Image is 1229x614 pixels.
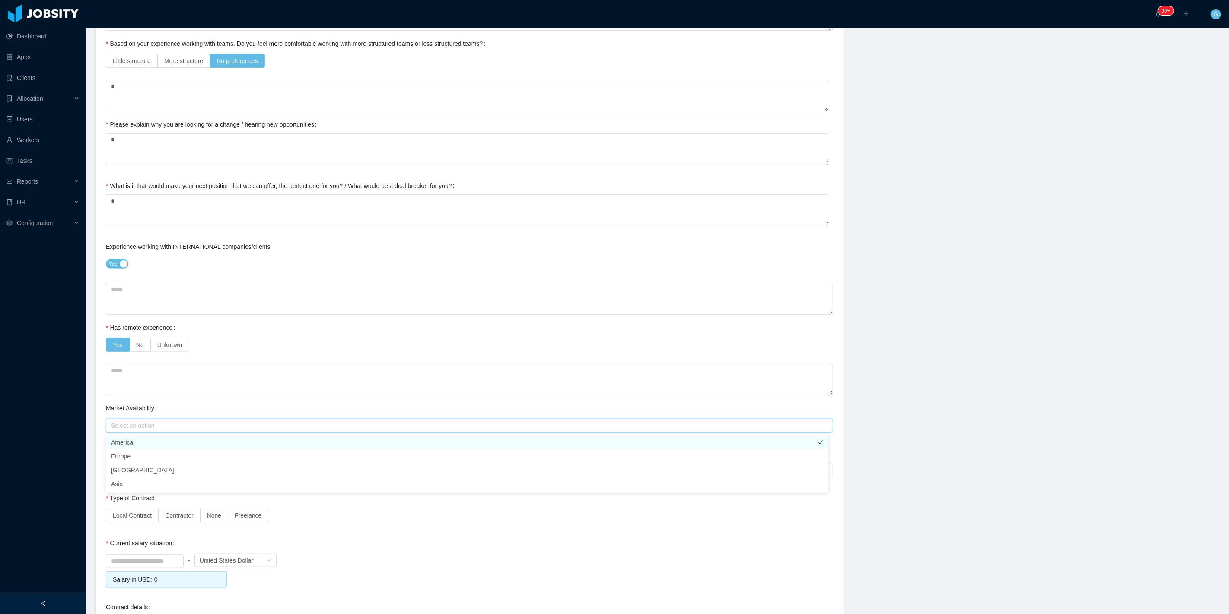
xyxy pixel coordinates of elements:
[106,540,178,547] label: Current salary situation
[157,341,182,348] span: Unknown
[6,131,80,149] a: icon: userWorkers
[113,512,152,519] span: Local Contract
[1158,6,1174,15] sup: 218
[188,552,190,569] div: -
[17,95,43,102] span: Allocation
[106,243,276,250] label: Experience working with INTERNATIONAL companies/clients
[113,576,157,583] span: Salary in USD: 0
[106,477,828,491] li: Asia
[106,182,458,189] label: What is it that would make your next position that we can offer, the perfect one for you? / What ...
[106,133,828,165] textarea: Please explain why you are looking for a change / hearing new opportunities
[6,199,13,205] i: icon: book
[108,421,113,431] input: Market Availability
[106,194,828,226] textarea: What is it that would make your next position that we can offer, the perfect one for you? / What ...
[106,449,828,463] li: Europe
[106,436,828,449] li: America
[106,40,489,47] label: Based on your experience working with teams. Do you feel more comfortable working with more struc...
[1156,11,1162,17] i: icon: bell
[207,512,221,519] span: None
[6,111,80,128] a: icon: robotUsers
[164,57,203,64] span: More structure
[106,495,160,502] label: Type of Contract
[818,468,823,473] i: icon: check
[6,48,80,66] a: icon: appstoreApps
[136,341,144,348] span: No
[200,554,254,567] div: United States Dollar
[266,558,271,564] i: icon: down
[106,324,178,331] label: Has remote experience
[106,405,160,412] label: Market Availability
[6,220,13,226] i: icon: setting
[109,260,118,268] span: Yes
[235,512,261,519] span: Freelance
[6,178,13,185] i: icon: line-chart
[17,220,53,226] span: Configuration
[818,454,823,459] i: icon: check
[106,604,154,611] label: Contract details
[6,69,80,86] a: icon: auditClients
[111,421,824,430] div: Select an option
[818,440,823,445] i: icon: check
[6,28,80,45] a: icon: pie-chartDashboard
[1183,11,1189,17] i: icon: plus
[1214,9,1219,19] span: G
[165,512,193,519] span: Contractor
[17,178,38,185] span: Reports
[106,121,320,128] label: Please explain why you are looking for a change / hearing new opportunities
[17,199,25,206] span: HR
[113,57,151,64] span: Little structure
[6,152,80,169] a: icon: profileTasks
[818,481,823,487] i: icon: check
[113,341,123,348] span: Yes
[217,57,258,64] span: No preferences
[106,259,128,269] button: Experience working with INTERNATIONAL companies/clients
[106,463,828,477] li: [GEOGRAPHIC_DATA]
[6,95,13,102] i: icon: solution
